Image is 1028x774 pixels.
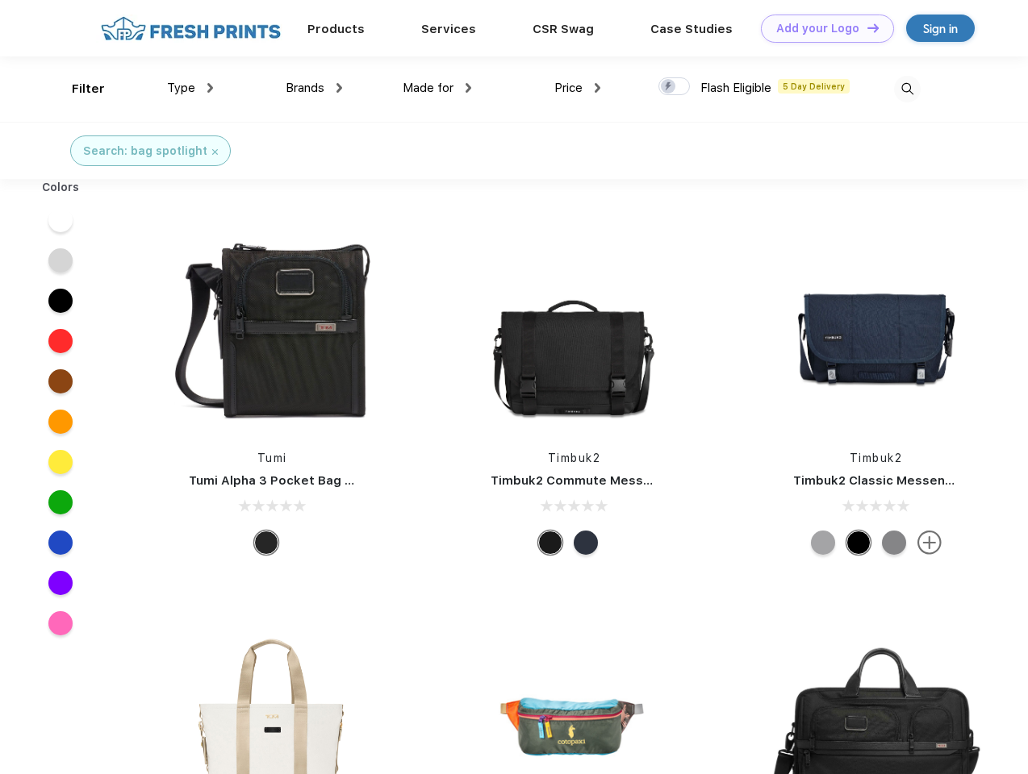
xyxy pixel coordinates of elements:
span: Brands [286,81,324,95]
a: Products [307,22,365,36]
span: Type [167,81,195,95]
img: desktop_search.svg [894,76,921,102]
div: Eco Rind Pop [811,531,835,555]
div: Eco Nautical [574,531,598,555]
span: Price [554,81,583,95]
img: func=resize&h=266 [165,219,379,434]
a: Timbuk2 Classic Messenger Bag [793,473,993,488]
div: Black [254,531,278,555]
div: Eco Gunmetal [882,531,906,555]
a: Timbuk2 [850,451,903,464]
a: Tumi Alpha 3 Pocket Bag Small [189,473,378,488]
div: Search: bag spotlight [83,143,207,160]
img: dropdown.png [466,83,471,93]
img: func=resize&h=266 [769,219,984,434]
span: Flash Eligible [700,81,771,95]
span: Made for [403,81,453,95]
a: Tumi [257,451,287,464]
div: Filter [72,80,105,98]
img: dropdown.png [207,83,213,93]
img: func=resize&h=266 [466,219,681,434]
img: dropdown.png [336,83,342,93]
a: Timbuk2 [548,451,601,464]
img: more.svg [917,531,942,555]
img: dropdown.png [595,83,600,93]
div: Eco Black [538,531,562,555]
img: fo%20logo%202.webp [96,15,286,43]
div: Add your Logo [776,22,859,35]
img: DT [867,23,879,32]
div: Sign in [923,19,958,38]
span: 5 Day Delivery [778,79,850,94]
a: Timbuk2 Commute Messenger Bag [491,473,707,488]
div: Colors [30,179,92,196]
a: Sign in [906,15,975,42]
img: filter_cancel.svg [212,149,218,155]
div: Eco Black [846,531,871,555]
